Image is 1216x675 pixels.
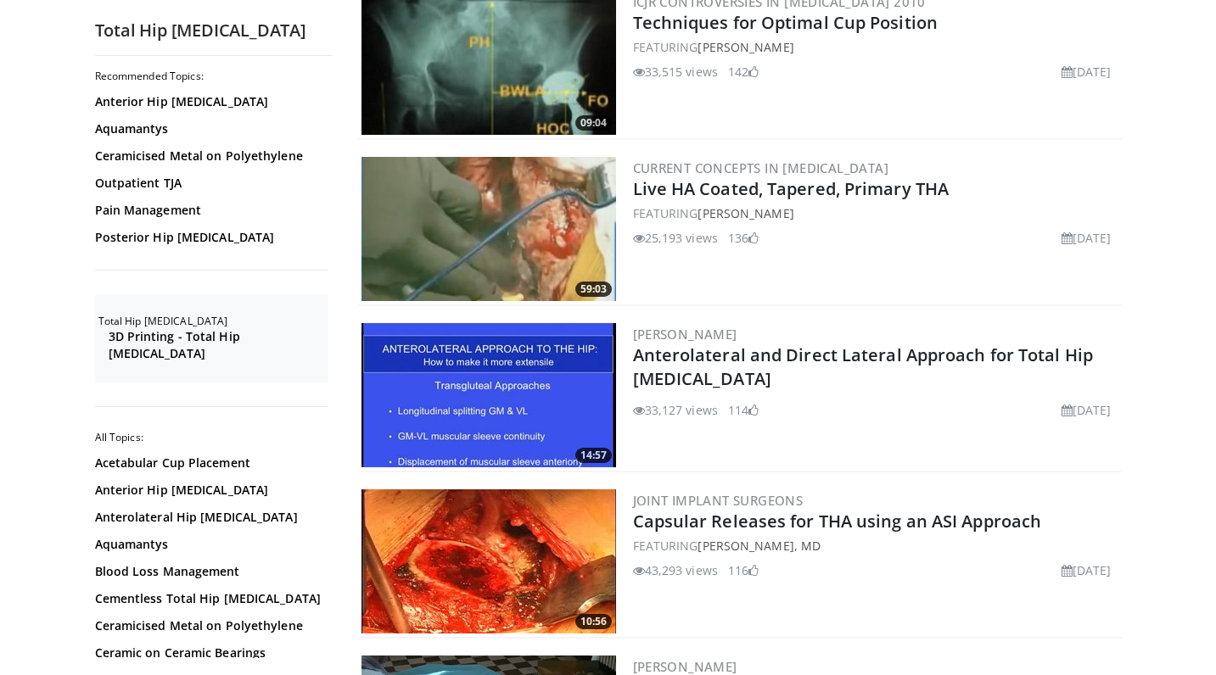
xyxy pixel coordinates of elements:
[633,401,718,419] li: 33,127 views
[95,20,333,42] h2: Total Hip [MEDICAL_DATA]
[95,431,328,444] h2: All Topics:
[95,93,324,110] a: Anterior Hip [MEDICAL_DATA]
[361,157,616,301] a: 59:03
[95,509,324,526] a: Anterolateral Hip [MEDICAL_DATA]
[633,561,718,579] li: 43,293 views
[95,563,324,580] a: Blood Loss Management
[633,658,737,675] a: [PERSON_NAME]
[95,120,324,137] a: Aquamantys
[633,229,718,247] li: 25,193 views
[361,157,616,301] img: rana_3.png.300x170_q85_crop-smart_upscale.jpg
[633,38,1118,56] div: FEATURING
[633,343,1094,390] a: Anterolateral and Direct Lateral Approach for Total Hip [MEDICAL_DATA]
[698,39,793,55] a: [PERSON_NAME]
[95,536,324,553] a: Aquamantys
[633,537,1118,555] div: FEATURING
[728,401,759,419] li: 114
[361,489,616,633] img: 314571_3.png.300x170_q85_crop-smart_upscale.jpg
[633,63,718,81] li: 33,515 views
[361,323,616,467] a: 14:57
[361,323,616,467] img: 297905_0000_1.png.300x170_q85_crop-smart_upscale.jpg
[109,328,324,362] a: 3D Printing - Total Hip [MEDICAL_DATA]
[728,561,759,579] li: 116
[633,492,804,509] a: Joint Implant Surgeons
[575,448,612,463] span: 14:57
[98,315,328,328] h2: Total Hip [MEDICAL_DATA]
[698,205,793,221] a: [PERSON_NAME]
[95,455,324,471] a: Acetabular Cup Placement
[633,204,1118,222] div: FEATURING
[95,202,324,219] a: Pain Management
[633,177,950,200] a: Live HA Coated, Tapered, Primary THA
[1062,561,1112,579] li: [DATE]
[633,11,939,34] a: Techniques for Optimal Cup Position
[95,229,324,246] a: Posterior Hip [MEDICAL_DATA]
[575,282,612,297] span: 59:03
[95,148,324,165] a: Ceramicised Metal on Polyethylene
[95,617,324,634] a: Ceramicised Metal on Polyethylene
[575,115,612,131] span: 09:04
[1062,401,1112,419] li: [DATE]
[95,482,324,499] a: Anterior Hip [MEDICAL_DATA]
[95,70,328,83] h2: Recommended Topics:
[575,614,612,629] span: 10:56
[95,644,324,661] a: Ceramic on Ceramic Bearings
[728,229,759,247] li: 136
[633,159,889,176] a: Current Concepts in [MEDICAL_DATA]
[633,326,737,343] a: [PERSON_NAME]
[95,590,324,607] a: Cementless Total Hip [MEDICAL_DATA]
[633,510,1042,533] a: Capsular Releases for THA using an ASI Approach
[95,175,324,192] a: Outpatient TJA
[728,63,759,81] li: 142
[1062,229,1112,247] li: [DATE]
[698,538,821,554] a: [PERSON_NAME], MD
[361,489,616,633] a: 10:56
[1062,63,1112,81] li: [DATE]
